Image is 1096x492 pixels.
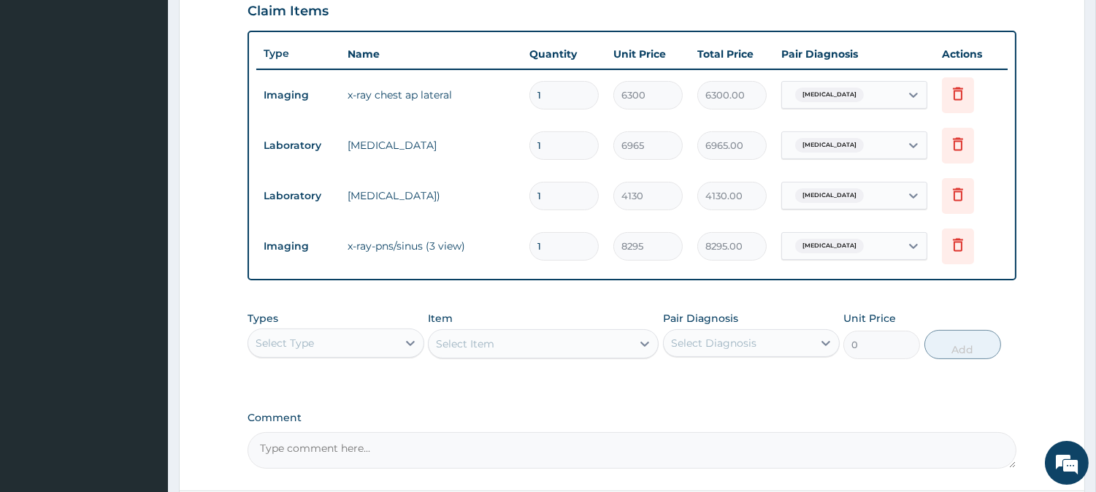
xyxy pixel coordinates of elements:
td: Laboratory [256,132,340,159]
th: Type [256,40,340,67]
label: Comment [248,412,1016,424]
span: [MEDICAL_DATA] [795,188,864,203]
td: Imaging [256,233,340,260]
span: [MEDICAL_DATA] [795,88,864,102]
td: x-ray chest ap lateral [340,80,522,109]
span: [MEDICAL_DATA] [795,138,864,153]
th: Total Price [690,39,774,69]
img: d_794563401_company_1708531726252_794563401 [27,73,59,109]
label: Types [248,312,278,325]
div: Minimize live chat window [239,7,275,42]
span: [MEDICAL_DATA] [795,239,864,253]
td: x-ray-pns/sinus (3 view) [340,231,522,261]
textarea: Type your message and hit 'Enter' [7,333,278,384]
label: Pair Diagnosis [663,311,738,326]
button: Add [924,330,1001,359]
div: Select Type [256,336,314,350]
th: Quantity [522,39,606,69]
td: Laboratory [256,182,340,210]
label: Unit Price [843,311,896,326]
label: Item [428,311,453,326]
td: Imaging [256,82,340,109]
td: [MEDICAL_DATA]) [340,181,522,210]
th: Name [340,39,522,69]
th: Pair Diagnosis [774,39,935,69]
th: Unit Price [606,39,690,69]
span: We're online! [85,151,202,299]
div: Chat with us now [76,82,245,101]
div: Select Diagnosis [671,336,756,350]
td: [MEDICAL_DATA] [340,131,522,160]
h3: Claim Items [248,4,329,20]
